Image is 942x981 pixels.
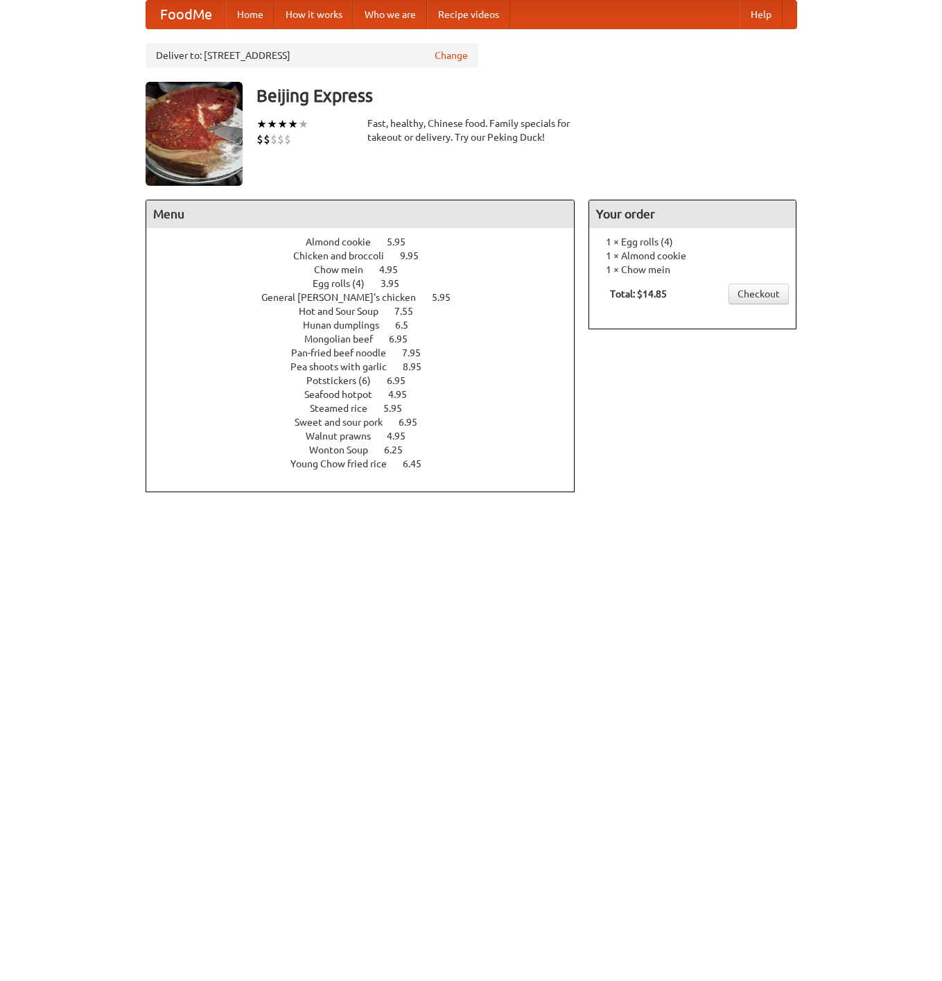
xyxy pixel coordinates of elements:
[435,49,468,62] a: Change
[310,403,381,414] span: Steamed rice
[277,132,284,147] li: $
[299,306,439,317] a: Hot and Sour Soup 7.55
[313,278,378,289] span: Egg rolls (4)
[596,249,789,263] li: 1 × Almond cookie
[290,458,447,469] a: Young Chow fried rice 6.45
[306,431,431,442] a: Walnut prawns 4.95
[313,278,425,289] a: Egg rolls (4) 3.95
[256,82,797,110] h3: Beijing Express
[354,1,427,28] a: Who we are
[291,347,400,358] span: Pan-fried beef noodle
[403,361,435,372] span: 8.95
[256,116,267,132] li: ★
[146,1,226,28] a: FoodMe
[740,1,783,28] a: Help
[388,389,421,400] span: 4.95
[226,1,274,28] a: Home
[310,403,428,414] a: Steamed rice 5.95
[304,333,433,345] a: Mongolian beef 6.95
[383,403,416,414] span: 5.95
[295,417,443,428] a: Sweet and sour pork 6.95
[293,250,444,261] a: Chicken and broccoli 9.95
[293,250,398,261] span: Chicken and broccoli
[298,116,308,132] li: ★
[387,375,419,386] span: 6.95
[387,431,419,442] span: 4.95
[290,361,401,372] span: Pea shoots with garlic
[306,375,431,386] a: Potstickers (6) 6.95
[304,389,433,400] a: Seafood hotpot 4.95
[263,132,270,147] li: $
[314,264,377,275] span: Chow mein
[303,320,434,331] a: Hunan dumplings 6.5
[384,444,417,455] span: 6.25
[299,306,392,317] span: Hot and Sour Soup
[309,444,382,455] span: Wonton Soup
[146,200,575,228] h4: Menu
[306,375,385,386] span: Potstickers (6)
[387,236,419,248] span: 5.95
[309,444,428,455] a: Wonton Soup 6.25
[427,1,510,28] a: Recipe videos
[314,264,424,275] a: Chow mein 4.95
[303,320,393,331] span: Hunan dumplings
[306,431,385,442] span: Walnut prawns
[394,306,427,317] span: 7.55
[389,333,421,345] span: 6.95
[261,292,476,303] a: General [PERSON_NAME]'s chicken 5.95
[403,458,435,469] span: 6.45
[306,236,431,248] a: Almond cookie 5.95
[596,263,789,277] li: 1 × Chow mein
[267,116,277,132] li: ★
[295,417,396,428] span: Sweet and sour pork
[729,284,789,304] a: Checkout
[261,292,430,303] span: General [PERSON_NAME]'s chicken
[432,292,464,303] span: 5.95
[596,235,789,249] li: 1 × Egg rolls (4)
[146,43,478,68] div: Deliver to: [STREET_ADDRESS]
[367,116,575,144] div: Fast, healthy, Chinese food. Family specials for takeout or delivery. Try our Peking Duck!
[610,288,667,299] b: Total: $14.85
[304,389,386,400] span: Seafood hotpot
[379,264,412,275] span: 4.95
[270,132,277,147] li: $
[304,333,387,345] span: Mongolian beef
[256,132,263,147] li: $
[290,361,447,372] a: Pea shoots with garlic 8.95
[395,320,422,331] span: 6.5
[399,417,431,428] span: 6.95
[402,347,435,358] span: 7.95
[284,132,291,147] li: $
[277,116,288,132] li: ★
[146,82,243,186] img: angular.jpg
[274,1,354,28] a: How it works
[589,200,796,228] h4: Your order
[290,458,401,469] span: Young Chow fried rice
[288,116,298,132] li: ★
[381,278,413,289] span: 3.95
[291,347,446,358] a: Pan-fried beef noodle 7.95
[400,250,433,261] span: 9.95
[306,236,385,248] span: Almond cookie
